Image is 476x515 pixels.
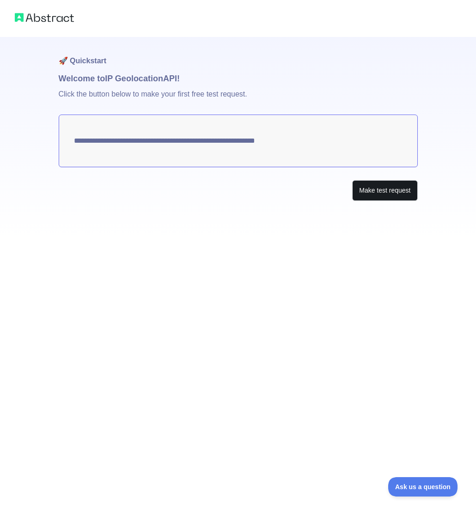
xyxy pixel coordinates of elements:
[15,11,74,24] img: Abstract logo
[59,85,418,115] p: Click the button below to make your first free test request.
[388,477,458,497] iframe: Toggle Customer Support
[59,72,418,85] h1: Welcome to IP Geolocation API!
[59,37,418,72] h1: 🚀 Quickstart
[352,180,417,201] button: Make test request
